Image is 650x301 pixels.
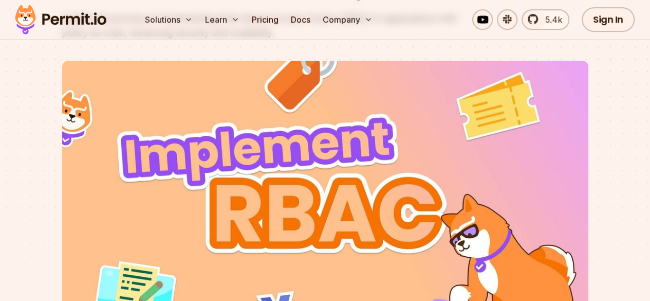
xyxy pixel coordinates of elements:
a: 5.4k [522,9,569,30]
a: Docs [287,9,314,30]
img: Permit logo [10,2,111,37]
a: Pricing [248,9,283,30]
a: Sign In [582,7,635,32]
button: Company [319,9,377,30]
button: Learn [201,9,244,30]
span: 5.4k [539,13,562,26]
button: Solutions [141,9,197,30]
